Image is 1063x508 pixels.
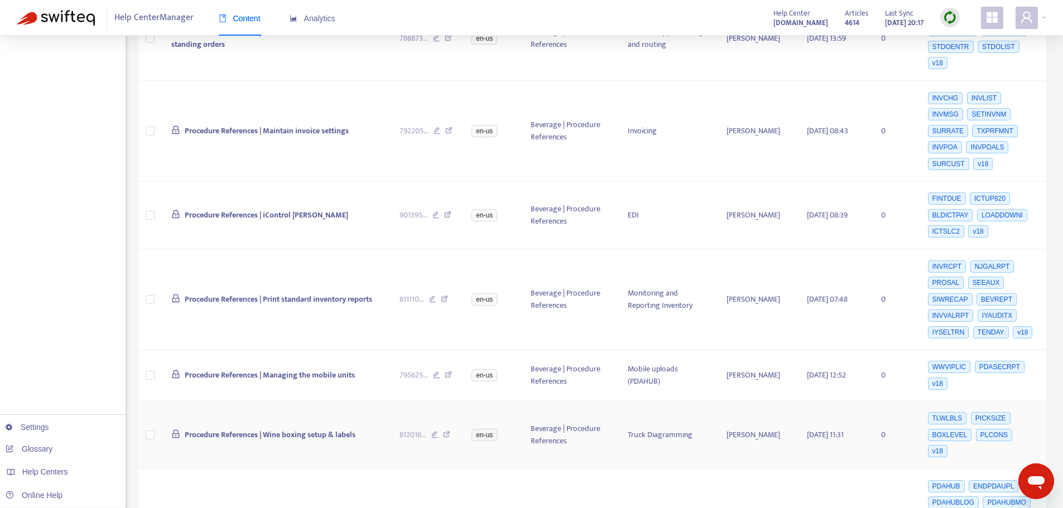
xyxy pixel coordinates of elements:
[1020,11,1033,24] span: user
[400,125,429,137] span: 792205 ...
[171,429,180,438] span: lock
[970,260,1014,273] span: NJGALRPT
[872,350,917,401] td: 0
[978,309,1017,322] span: IYAUDITX
[472,125,497,137] span: en-us
[773,17,828,29] strong: [DOMAIN_NAME]
[928,41,974,53] span: STDOENTR
[966,141,1008,153] span: INVPOALS
[970,192,1010,205] span: ICTUP820
[928,260,966,273] span: INVRCPT
[6,491,62,500] a: Online Help
[718,350,798,401] td: [PERSON_NAME]
[928,225,964,238] span: ICTSLC2
[522,81,619,182] td: Beverage | Procedure References
[928,445,947,457] span: v18
[872,182,917,250] td: 0
[171,26,355,51] span: Procedure References | Process and add future and standing orders
[971,412,1011,424] span: PICKSIZE
[807,369,846,381] span: [DATE] 12:52
[928,412,967,424] span: TLWLBLS
[718,401,798,470] td: [PERSON_NAME]
[718,81,798,182] td: [PERSON_NAME]
[928,92,963,104] span: INVCHG
[967,92,1001,104] span: INVLIST
[472,429,497,441] span: en-us
[885,17,923,29] strong: [DATE] 20:17
[928,209,973,221] span: BLDICTPAY
[1018,463,1054,499] iframe: Button to launch messaging window
[718,182,798,250] td: [PERSON_NAME]
[973,158,993,170] span: v18
[619,249,718,350] td: Monitoring and Reporting Inventory
[290,14,335,23] span: Analytics
[400,293,424,306] span: 811110 ...
[400,429,426,441] span: 812016 ...
[872,81,917,182] td: 0
[472,32,497,45] span: en-us
[219,14,227,22] span: book
[969,480,1018,492] span: ENDPDAUPL
[928,361,971,373] span: WWVIPLIC
[928,158,969,170] span: SURCUST
[171,370,180,379] span: lock
[17,10,95,26] img: Swifteq
[185,369,355,381] span: Procedure References | Managing the mobile units
[928,309,974,322] span: INVVALRPT
[773,16,828,29] a: [DOMAIN_NAME]
[171,210,180,219] span: lock
[973,326,1009,338] span: TENDAY
[185,124,349,137] span: Procedure References | Maintain invoice settings
[619,401,718,470] td: Truck Diagramming
[522,401,619,470] td: Beverage | Procedure References
[968,225,988,238] span: v18
[845,7,868,20] span: Articles
[171,125,180,134] span: lock
[807,209,848,221] span: [DATE] 08:39
[619,81,718,182] td: Invoicing
[975,361,1024,373] span: PDASECRPT
[22,467,68,476] span: Help Centers
[928,141,962,153] span: INVPOA
[472,209,497,221] span: en-us
[290,14,297,22] span: area-chart
[185,293,372,306] span: Procedure References | Print standard inventory reports
[978,41,1019,53] span: STDOLIST
[928,480,965,492] span: PDAHUB
[928,429,972,441] span: BOXLEVEL
[928,57,947,69] span: v18
[185,428,355,441] span: Procedure References | Wine boxing setup & labels
[928,293,973,306] span: SIWRECAP
[807,428,844,441] span: [DATE] 11:31
[6,444,52,453] a: Glossary
[928,326,969,338] span: IYSELTRN
[472,369,497,381] span: en-us
[943,11,957,25] img: sync.dc5367851b00ba804db3.png
[928,125,968,137] span: SURRATE
[967,108,1011,120] span: SETINVNM
[619,182,718,250] td: EDI
[985,11,999,24] span: appstore
[400,369,428,381] span: 795625 ...
[219,14,261,23] span: Content
[522,350,619,401] td: Beverage | Procedure References
[972,125,1017,137] span: TXPRFMNT
[928,108,963,120] span: INVMSG
[185,209,348,221] span: Procedure References | iControl [PERSON_NAME]
[114,7,194,28] span: Help Center Manager
[619,350,718,401] td: Mobile uploads (PDAHUB)
[1013,326,1032,338] span: v18
[718,249,798,350] td: [PERSON_NAME]
[522,249,619,350] td: Beverage | Procedure References
[807,32,846,45] span: [DATE] 13:59
[928,378,947,390] span: v18
[807,124,848,137] span: [DATE] 08:43
[928,192,966,205] span: FINTDUE
[845,17,859,29] strong: 4614
[977,209,1027,221] span: LOADDOWNI
[773,7,810,20] span: Help Center
[977,293,1017,306] span: BEVREPT
[872,401,917,470] td: 0
[171,294,180,303] span: lock
[968,277,1004,289] span: SEEAUX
